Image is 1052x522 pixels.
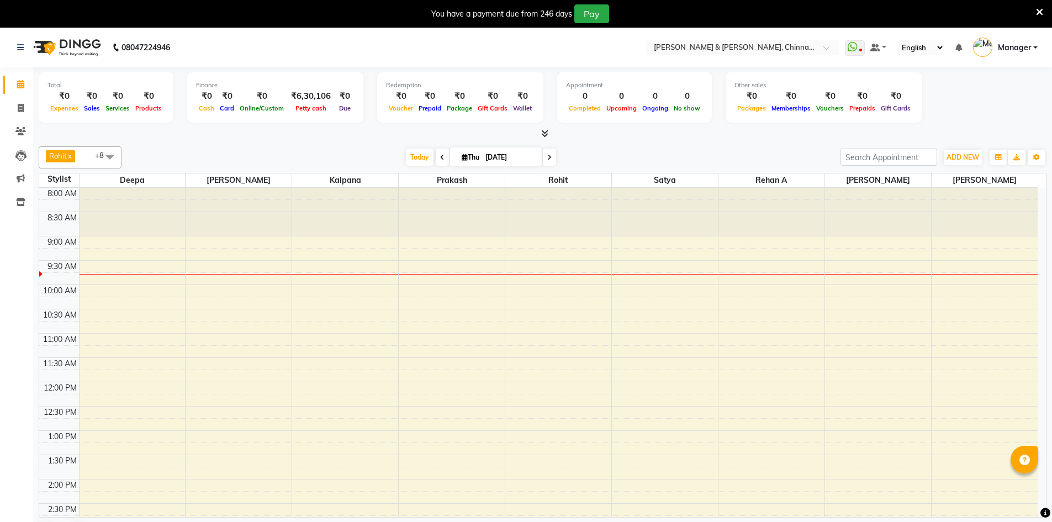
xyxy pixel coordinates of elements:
div: ₹0 [510,90,535,103]
div: You have a payment due from 246 days [431,8,572,20]
span: Satya [612,173,718,187]
span: Prepaids [847,104,878,112]
div: ₹0 [81,90,103,103]
div: ₹0 [217,90,237,103]
div: ₹0 [196,90,217,103]
div: Other sales [734,81,913,90]
div: 9:30 AM [45,261,79,272]
div: ₹0 [769,90,813,103]
span: Rohit [49,151,67,160]
div: Stylist [39,173,79,185]
div: 8:30 AM [45,212,79,224]
button: ADD NEW [944,150,982,165]
span: ADD NEW [947,153,979,161]
span: Vouchers [813,104,847,112]
div: Redemption [386,81,535,90]
div: Total [47,81,165,90]
div: ₹0 [47,90,81,103]
span: [PERSON_NAME] [186,173,292,187]
span: Packages [734,104,769,112]
span: Ongoing [639,104,671,112]
button: Pay [574,4,609,23]
span: Completed [566,104,604,112]
span: Deepa [80,173,186,187]
div: 2:30 PM [46,504,79,515]
span: Online/Custom [237,104,287,112]
div: 11:00 AM [41,334,79,345]
span: Voucher [386,104,416,112]
div: ₹0 [734,90,769,103]
span: Gift Cards [475,104,510,112]
div: ₹0 [335,90,355,103]
span: Prepaid [416,104,444,112]
div: 8:00 AM [45,188,79,199]
div: 10:00 AM [41,285,79,297]
div: 0 [604,90,639,103]
div: Finance [196,81,355,90]
div: ₹0 [133,90,165,103]
span: Services [103,104,133,112]
span: +8 [95,151,112,160]
div: 12:30 PM [41,407,79,418]
div: ₹0 [475,90,510,103]
span: Gift Cards [878,104,913,112]
div: 1:30 PM [46,455,79,467]
div: 0 [671,90,703,103]
span: [PERSON_NAME] [932,173,1038,187]
span: Rehan A [718,173,824,187]
span: Prakash [399,173,505,187]
span: Today [406,149,434,166]
a: x [67,151,72,160]
span: Expenses [47,104,81,112]
div: Appointment [566,81,703,90]
span: Sales [81,104,103,112]
div: ₹0 [103,90,133,103]
iframe: chat widget [1006,478,1041,511]
div: ₹6,30,106 [287,90,335,103]
div: ₹0 [237,90,287,103]
input: 2025-09-04 [482,149,537,166]
span: No show [671,104,703,112]
div: 0 [566,90,604,103]
img: Manager [973,38,992,57]
span: [PERSON_NAME] [825,173,931,187]
div: ₹0 [847,90,878,103]
div: 10:30 AM [41,309,79,321]
span: Manager [998,42,1031,54]
div: ₹0 [878,90,913,103]
input: Search Appointment [840,149,937,166]
div: ₹0 [444,90,475,103]
span: Kalpana [292,173,398,187]
span: Wallet [510,104,535,112]
span: Thu [459,153,482,161]
div: ₹0 [416,90,444,103]
div: 1:00 PM [46,431,79,442]
span: Package [444,104,475,112]
div: ₹0 [386,90,416,103]
div: 11:30 AM [41,358,79,370]
div: ₹0 [813,90,847,103]
span: Upcoming [604,104,639,112]
div: 2:00 PM [46,479,79,491]
span: Due [336,104,353,112]
img: logo [28,32,104,63]
span: Memberships [769,104,813,112]
span: Cash [196,104,217,112]
span: Rohit [505,173,611,187]
div: 9:00 AM [45,236,79,248]
span: Petty cash [293,104,329,112]
span: Products [133,104,165,112]
b: 08047224946 [121,32,170,63]
div: 0 [639,90,671,103]
div: 12:00 PM [41,382,79,394]
span: Card [217,104,237,112]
